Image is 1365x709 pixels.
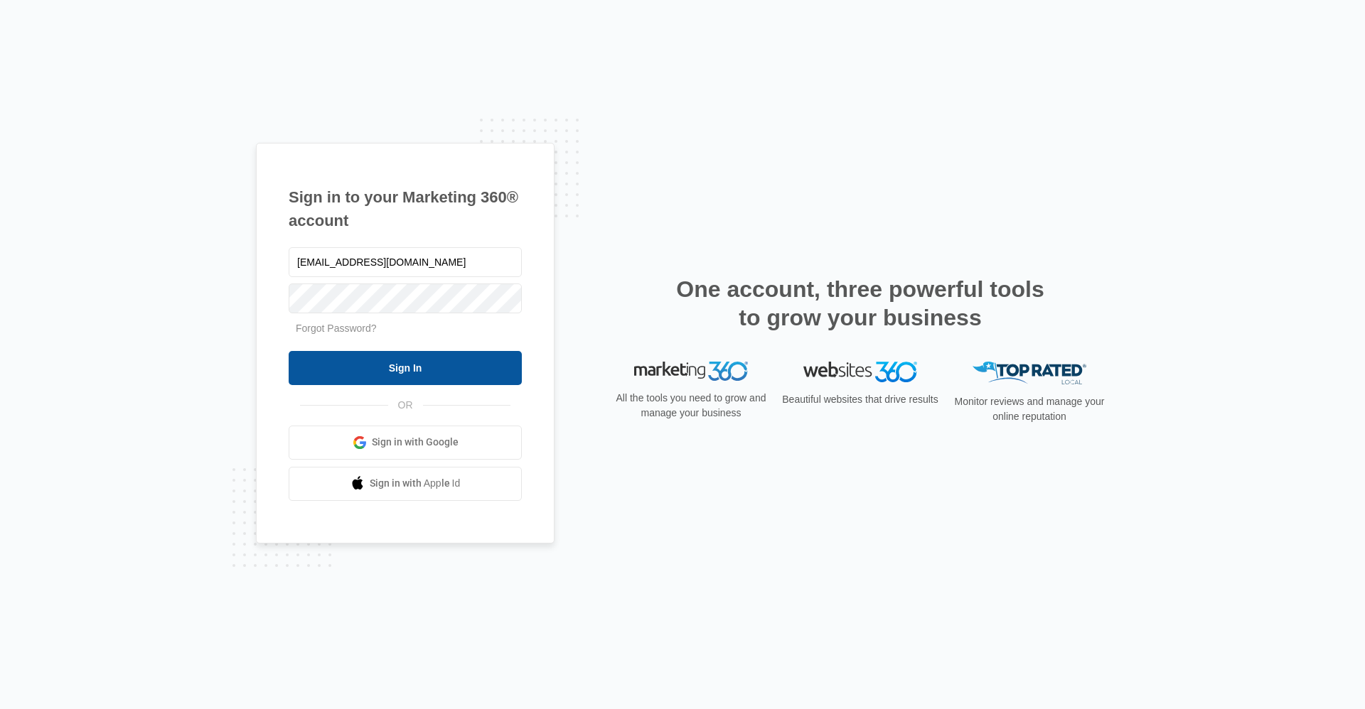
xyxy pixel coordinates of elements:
p: All the tools you need to grow and manage your business [611,391,771,421]
span: Sign in with Google [372,435,459,450]
img: Websites 360 [803,362,917,382]
p: Monitor reviews and manage your online reputation [950,394,1109,424]
img: Marketing 360 [634,362,748,381]
span: Sign in with Apple Id [370,476,461,491]
h1: Sign in to your Marketing 360® account [289,185,522,232]
a: Sign in with Google [289,426,522,460]
a: Sign in with Apple Id [289,467,522,501]
input: Email [289,247,522,277]
img: Top Rated Local [973,362,1086,385]
p: Beautiful websites that drive results [781,392,940,407]
input: Sign In [289,351,522,385]
a: Forgot Password? [296,323,377,334]
h2: One account, three powerful tools to grow your business [672,275,1049,332]
span: OR [388,398,423,413]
